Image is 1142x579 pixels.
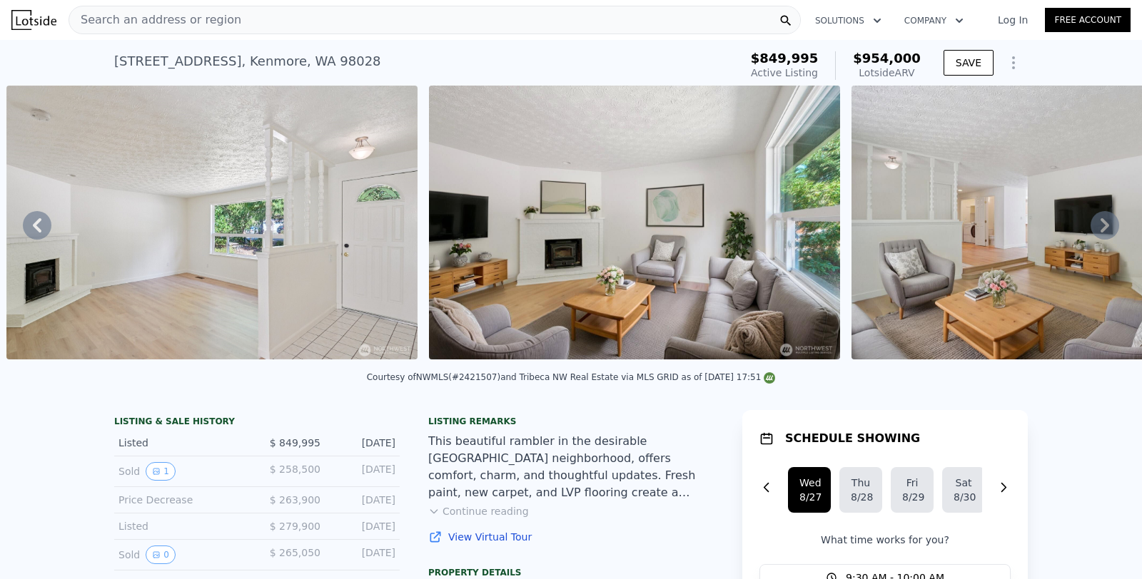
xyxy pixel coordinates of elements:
div: Courtesy of NWMLS (#2421507) and Tribeca NW Real Estate via MLS GRID as of [DATE] 17:51 [367,372,776,382]
button: Solutions [804,8,893,34]
span: $ 279,900 [270,521,320,532]
div: [DATE] [332,545,395,564]
button: Thu8/28 [839,467,882,513]
button: Wed8/27 [788,467,831,513]
button: Continue reading [428,504,529,518]
img: Sale: 167477889 Parcel: 97855983 [6,86,418,359]
span: $849,995 [751,51,819,66]
button: Show Options [999,48,1028,77]
div: LISTING & SALE HISTORY [114,416,400,430]
div: Thu [851,476,871,490]
div: [DATE] [332,462,395,481]
div: Wed [799,476,819,490]
img: Sale: 167477889 Parcel: 97855983 [429,86,840,359]
span: Active Listing [751,67,818,78]
div: Sold [118,545,246,564]
button: Fri8/29 [891,467,934,513]
p: What time works for you? [759,533,1011,547]
img: NWMLS Logo [764,372,775,384]
span: $ 258,500 [270,463,320,475]
div: Sat [954,476,974,490]
div: Sold [118,462,246,481]
span: $ 849,995 [270,437,320,449]
div: Listed [118,436,246,450]
div: Property details [428,567,714,578]
a: View Virtual Tour [428,530,714,544]
div: 8/29 [902,490,922,504]
div: [DATE] [332,519,395,533]
button: Company [893,8,975,34]
div: 8/30 [954,490,974,504]
div: Fri [902,476,922,490]
div: 8/27 [799,490,819,504]
div: [DATE] [332,436,395,450]
div: Listed [118,519,246,533]
button: SAVE [944,50,994,76]
img: Lotside [11,10,56,30]
button: Sat8/30 [942,467,985,513]
div: This beautiful rambler in the desirable [GEOGRAPHIC_DATA] neighborhood, offers comfort, charm, an... [428,433,714,501]
h1: SCHEDULE SHOWING [785,430,920,447]
span: $954,000 [853,51,921,66]
span: $ 265,050 [270,547,320,558]
div: Listing remarks [428,416,714,427]
button: View historical data [146,462,176,481]
div: [STREET_ADDRESS] , Kenmore , WA 98028 [114,51,381,71]
div: Price Decrease [118,493,246,507]
div: [DATE] [332,493,395,507]
span: Search an address or region [69,11,241,29]
button: View historical data [146,545,176,564]
div: 8/28 [851,490,871,504]
div: Lotside ARV [853,66,921,80]
span: $ 263,900 [270,494,320,506]
a: Free Account [1045,8,1131,32]
a: Log In [981,13,1045,27]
